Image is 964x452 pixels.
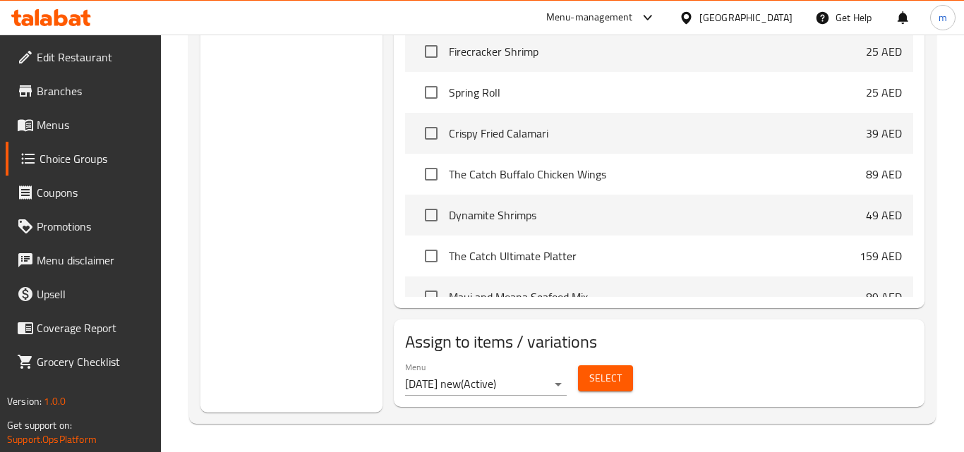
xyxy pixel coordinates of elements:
a: Upsell [6,277,161,311]
span: Edit Restaurant [37,49,150,66]
button: Select [578,365,633,391]
a: Coupons [6,176,161,209]
p: 25 AED [866,43,902,60]
span: Branches [37,83,150,99]
label: Menu [405,362,426,371]
span: Firecracker Shrimp [449,43,866,60]
span: Crispy Fried Calamari [449,125,866,142]
span: Select choice [416,241,446,271]
p: 89 AED [866,166,902,183]
div: [GEOGRAPHIC_DATA] [699,10,793,25]
span: Version: [7,392,42,410]
span: The Catch Ultimate Platter [449,248,860,264]
span: Choice Groups [40,150,150,167]
a: Grocery Checklist [6,345,161,379]
span: Select choice [416,159,446,189]
span: Select choice [416,37,446,66]
span: Spring Roll [449,84,866,101]
span: Coverage Report [37,319,150,336]
span: Coupons [37,184,150,201]
span: Promotions [37,218,150,235]
a: Branches [6,74,161,108]
a: Promotions [6,209,161,243]
span: m [939,10,947,25]
span: Grocery Checklist [37,353,150,370]
span: Select choice [416,200,446,230]
span: Menus [37,116,150,133]
p: 89 AED [866,288,902,305]
span: Select [589,369,622,387]
div: Menu-management [546,9,633,26]
span: Dynamite Shrimps [449,207,866,224]
span: 1.0.0 [44,392,66,410]
a: Menu disclaimer [6,243,161,277]
p: 39 AED [866,125,902,142]
a: Coverage Report [6,311,161,345]
span: Maui and Moana Seafood Mix [449,288,866,305]
p: 49 AED [866,207,902,224]
div: [DATE] new(Active) [405,373,567,396]
span: Select choice [416,282,446,312]
a: Support.OpsPlatform [7,430,97,448]
span: The Catch Buffalo Chicken Wings [449,166,866,183]
span: Menu disclaimer [37,252,150,269]
span: Upsell [37,286,150,303]
a: Edit Restaurant [6,40,161,74]
a: Choice Groups [6,142,161,176]
a: Menus [6,108,161,142]
p: 159 AED [860,248,902,264]
span: Select choice [416,118,446,148]
h2: Assign to items / variations [405,331,913,353]
span: Get support on: [7,416,72,434]
span: Select choice [416,78,446,107]
p: 25 AED [866,84,902,101]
